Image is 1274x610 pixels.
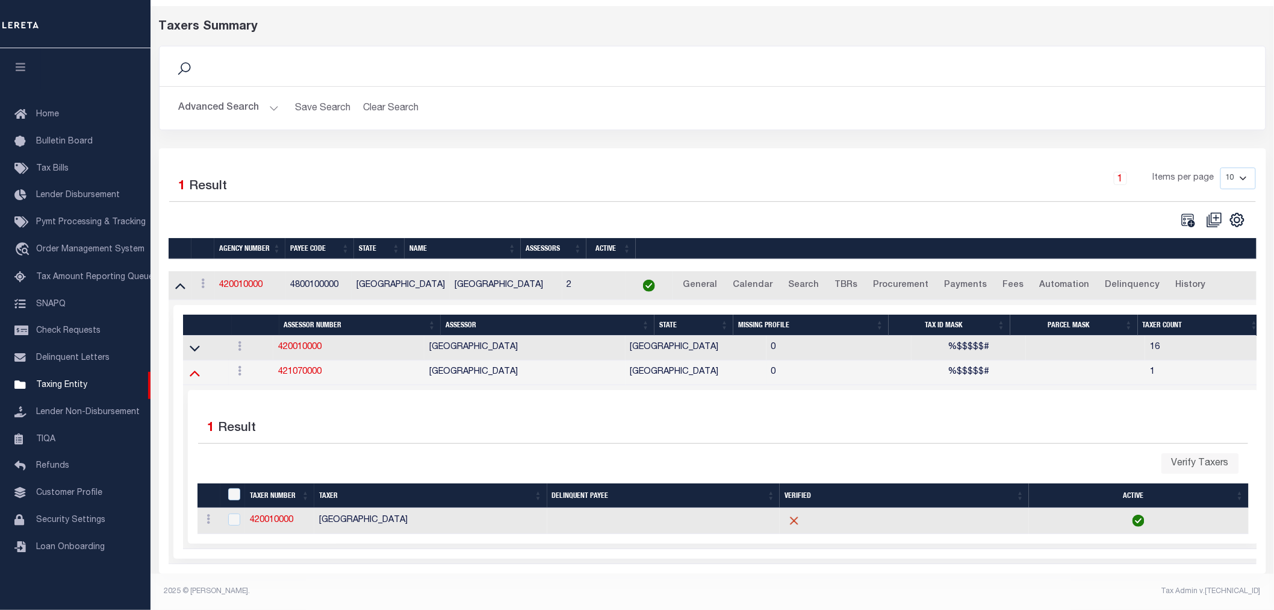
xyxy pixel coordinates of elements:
[354,238,405,259] th: State: activate to sort column ascending
[155,586,713,597] div: 2025 © [PERSON_NAME].
[424,336,625,360] td: [GEOGRAPHIC_DATA]
[586,238,636,259] th: Active: activate to sort column ascending
[868,276,934,295] a: Procurement
[1153,172,1214,185] span: Items per page
[948,343,990,351] span: %$$$$$#
[250,516,293,524] a: 420010000
[214,238,285,259] th: Agency Number: activate to sort column ascending
[279,315,441,336] th: Assessor Number: activate to sort column ascending
[36,273,154,281] span: Tax Amount Reporting Queue
[36,516,105,524] span: Security Settings
[521,238,586,259] th: Assessors: activate to sort column ascending
[36,462,69,470] span: Refunds
[1172,459,1229,468] span: Verify Taxers
[159,18,985,36] div: Taxers Summary
[1145,360,1263,385] td: 1
[1099,276,1165,295] a: Delinquency
[450,271,562,301] td: [GEOGRAPHIC_DATA]
[220,281,263,289] a: 420010000
[441,315,654,336] th: Assessor: activate to sort column ascending
[245,483,314,508] th: Taxer Number: activate to sort column ascending
[36,489,102,497] span: Customer Profile
[783,276,824,295] a: Search
[1029,483,1249,508] th: Active: activate to sort column ascending
[829,276,863,295] a: TBRs
[636,238,1258,259] th: &nbsp;
[36,218,146,227] span: Pymt Processing & Tracking
[766,336,912,360] td: 0
[766,360,912,385] td: 0
[314,483,547,508] th: Taxer: activate to sort column ascending
[727,276,778,295] a: Calendar
[733,315,889,336] th: Missing Profile: activate to sort column ascending
[1133,515,1145,527] img: check-icon-green.svg
[1145,336,1263,360] td: 16
[219,419,256,438] label: Result
[948,368,990,376] span: %$$$$$#
[36,191,120,200] span: Lender Disbursement
[358,96,424,120] button: Clear Search
[278,368,322,376] a: 421070000
[424,360,625,385] td: [GEOGRAPHIC_DATA]
[36,110,59,119] span: Home
[14,242,34,258] i: travel_explore
[1010,315,1138,336] th: Parcel Mask: activate to sort column ascending
[314,508,547,534] td: [GEOGRAPHIC_DATA]
[208,422,215,435] span: 1
[286,271,352,301] td: 4800100000
[997,276,1029,295] a: Fees
[1034,276,1095,295] a: Automation
[939,276,992,295] a: Payments
[36,381,87,389] span: Taxing Entity
[36,300,66,308] span: SNAPQ
[190,177,228,197] label: Result
[1114,172,1127,185] a: 1
[179,96,279,120] button: Advanced Search
[643,280,655,292] img: check-icon-green.svg
[278,343,322,351] a: 420010000
[288,96,358,120] button: Save Search
[285,238,354,259] th: Payee Code: activate to sort column ascending
[654,315,733,336] th: State: activate to sort column ascending
[1138,315,1263,336] th: Taxer Count: activate to sort column ascending
[721,586,1261,597] div: Tax Admin v.[TECHNICAL_ID]
[36,435,55,443] span: TIQA
[626,336,766,360] td: [GEOGRAPHIC_DATA]
[36,165,69,173] span: Tax Bills
[36,137,93,146] span: Bulletin Board
[562,271,626,301] td: 2
[626,360,766,385] td: [GEOGRAPHIC_DATA]
[547,483,780,508] th: Delinquent Payee: activate to sort column ascending
[1161,453,1239,474] button: Verify Taxers
[36,327,101,335] span: Check Requests
[677,276,722,295] a: General
[36,245,144,254] span: Order Management System
[36,354,110,362] span: Delinquent Letters
[780,483,1029,508] th: Verified: activate to sort column ascending
[352,271,450,301] td: [GEOGRAPHIC_DATA]
[179,180,186,193] span: 1
[405,238,521,259] th: Name: activate to sort column ascending
[889,315,1010,336] th: Tax ID Mask: activate to sort column ascending
[1170,276,1211,295] a: History
[36,543,105,552] span: Loan Onboarding
[36,408,140,417] span: Lender Non-Disbursement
